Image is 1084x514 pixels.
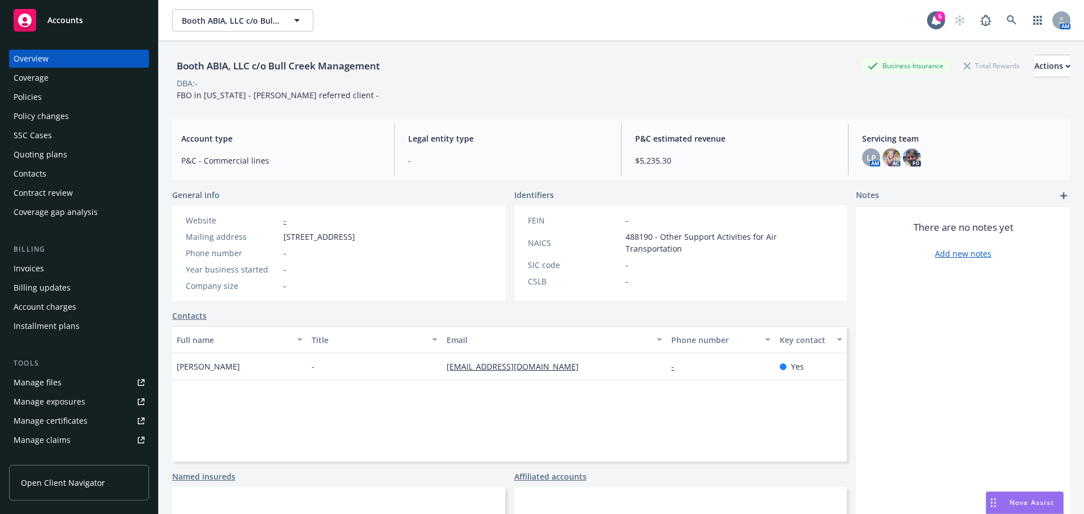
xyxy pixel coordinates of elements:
div: Business Insurance [862,59,949,73]
div: Booth ABIA, LLC c/o Bull Creek Management [172,59,384,73]
a: Affiliated accounts [514,471,587,482]
span: FBO in [US_STATE] - [PERSON_NAME] referred client - [177,90,379,100]
a: Invoices [9,260,149,278]
a: Billing updates [9,279,149,297]
a: Accounts [9,5,149,36]
button: Nova Assist [986,491,1064,514]
span: LP [867,152,876,164]
div: Policies [14,88,42,106]
button: Email [442,326,667,353]
button: Full name [172,326,307,353]
a: Manage files [9,374,149,392]
span: There are no notes yet [913,221,1013,234]
a: - [283,215,286,226]
div: SIC code [528,259,621,271]
span: - [283,263,286,275]
span: - [312,361,314,372]
span: Notes [856,189,879,203]
span: Accounts [47,16,83,25]
a: - [671,361,683,372]
span: Open Client Navigator [21,477,105,489]
span: Nova Assist [1009,498,1054,507]
div: Account charges [14,298,76,316]
div: Title [312,334,425,346]
span: - [626,214,628,226]
div: Manage exposures [14,393,85,411]
div: Email [447,334,650,346]
a: Report a Bug [974,9,997,32]
span: Legal entity type [408,133,607,144]
span: $5,235.30 [635,155,834,166]
div: Phone number [186,247,279,259]
div: FEIN [528,214,621,226]
span: P&C estimated revenue [635,133,834,144]
span: [PERSON_NAME] [177,361,240,372]
a: SSC Cases [9,126,149,144]
div: Website [186,214,279,226]
a: Contacts [172,310,207,322]
button: Title [307,326,442,353]
span: Account type [181,133,381,144]
span: - [283,247,286,259]
div: Coverage [14,69,49,87]
div: NAICS [528,237,621,249]
div: Phone number [671,334,758,346]
a: Overview [9,50,149,68]
div: Contract review [14,184,73,202]
div: Drag to move [986,492,1000,513]
img: photo [882,148,901,166]
div: Total Rewards [958,59,1025,73]
div: 5 [935,11,945,21]
span: - [408,155,607,166]
button: Actions [1034,55,1070,77]
a: Manage BORs [9,450,149,468]
span: P&C - Commercial lines [181,155,381,166]
a: Installment plans [9,317,149,335]
span: Identifiers [514,189,554,201]
div: Manage certificates [14,412,88,430]
img: photo [903,148,921,166]
span: Yes [791,361,804,372]
div: DBA: - [177,77,198,89]
a: Manage certificates [9,412,149,430]
span: Booth ABIA, LLC c/o Bull Creek Management [182,15,279,27]
a: Switch app [1026,9,1049,32]
div: Billing [9,244,149,255]
button: Booth ABIA, LLC c/o Bull Creek Management [172,9,313,32]
a: Quoting plans [9,146,149,164]
a: [EMAIL_ADDRESS][DOMAIN_NAME] [447,361,588,372]
a: Contacts [9,165,149,183]
a: Search [1000,9,1023,32]
a: Manage claims [9,431,149,449]
a: Add new notes [935,248,991,260]
a: Account charges [9,298,149,316]
a: Named insureds [172,471,235,482]
a: add [1057,189,1070,203]
button: Phone number [667,326,775,353]
div: Manage BORs [14,450,67,468]
a: Start snowing [948,9,971,32]
div: Key contact [780,334,830,346]
a: Policy changes [9,107,149,125]
div: CSLB [528,275,621,287]
a: Policies [9,88,149,106]
span: Servicing team [862,133,1061,144]
div: Installment plans [14,317,80,335]
div: Contacts [14,165,46,183]
span: 488190 - Other Support Activities for Air Transportation [626,231,834,254]
div: Full name [177,334,290,346]
div: Year business started [186,263,279,275]
div: Tools [9,358,149,369]
div: Coverage gap analysis [14,203,98,221]
div: Invoices [14,260,44,278]
a: Contract review [9,184,149,202]
div: Quoting plans [14,146,67,164]
div: Mailing address [186,231,279,243]
a: Manage exposures [9,393,149,411]
div: Overview [14,50,49,68]
a: Coverage [9,69,149,87]
button: Key contact [775,326,847,353]
a: Coverage gap analysis [9,203,149,221]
